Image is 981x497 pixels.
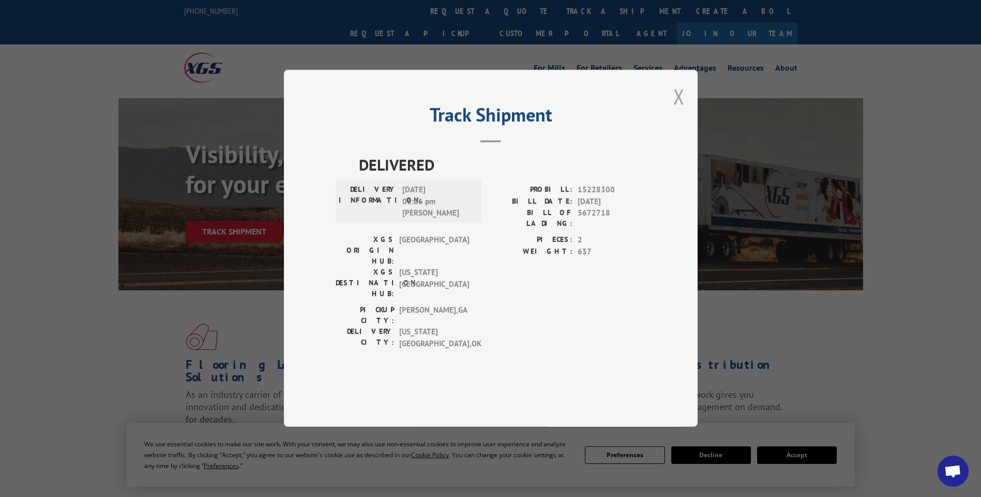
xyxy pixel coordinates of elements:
[336,235,394,267] label: XGS ORIGIN HUB:
[578,235,646,246] span: 2
[399,305,469,327] span: [PERSON_NAME] , GA
[578,184,646,196] span: 15228300
[399,235,469,267] span: [GEOGRAPHIC_DATA]
[336,267,394,300] label: XGS DESTINATION HUB:
[399,327,469,350] span: [US_STATE][GEOGRAPHIC_DATA] , OK
[336,107,646,127] h2: Track Shipment
[673,83,685,110] button: Close modal
[491,196,572,208] label: BILL DATE:
[399,267,469,300] span: [US_STATE][GEOGRAPHIC_DATA]
[336,327,394,350] label: DELIVERY CITY:
[491,246,572,258] label: WEIGHT:
[938,456,969,487] div: Open chat
[491,184,572,196] label: PROBILL:
[339,184,397,220] label: DELIVERY INFORMATION:
[359,153,646,177] span: DELIVERED
[578,208,646,229] span: 5672718
[578,246,646,258] span: 637
[491,208,572,229] label: BILL OF LADING:
[336,305,394,327] label: PICKUP CITY:
[578,196,646,208] span: [DATE]
[491,235,572,246] label: PIECES:
[402,184,472,220] span: [DATE] 03:06 pm [PERSON_NAME]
